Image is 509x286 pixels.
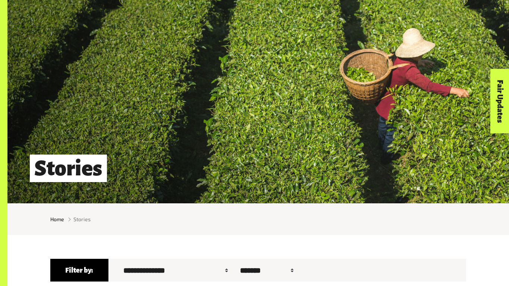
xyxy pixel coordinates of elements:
a: Home [50,215,64,223]
span: Stories [73,215,91,223]
h1: Stories [30,155,107,182]
h6: Filter by: [50,259,108,281]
